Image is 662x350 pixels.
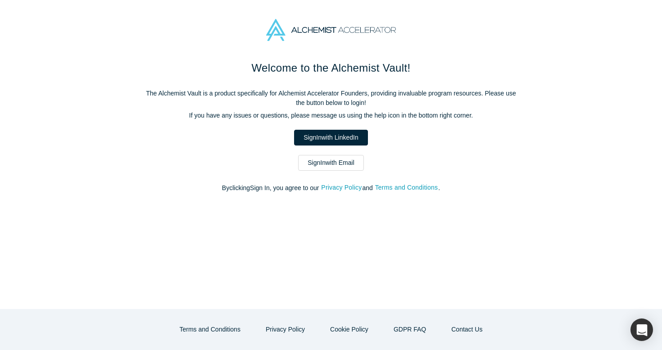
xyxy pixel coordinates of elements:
[142,89,520,108] p: The Alchemist Vault is a product specifically for Alchemist Accelerator Founders, providing inval...
[266,19,396,41] img: Alchemist Accelerator Logo
[142,183,520,193] p: By clicking Sign In , you agree to our and .
[170,322,250,337] button: Terms and Conditions
[384,322,435,337] a: GDPR FAQ
[142,60,520,76] h1: Welcome to the Alchemist Vault!
[256,322,314,337] button: Privacy Policy
[321,322,378,337] button: Cookie Policy
[442,322,492,337] button: Contact Us
[321,182,362,193] button: Privacy Policy
[142,111,520,120] p: If you have any issues or questions, please message us using the help icon in the bottom right co...
[294,130,367,145] a: SignInwith LinkedIn
[298,155,364,171] a: SignInwith Email
[375,182,439,193] button: Terms and Conditions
